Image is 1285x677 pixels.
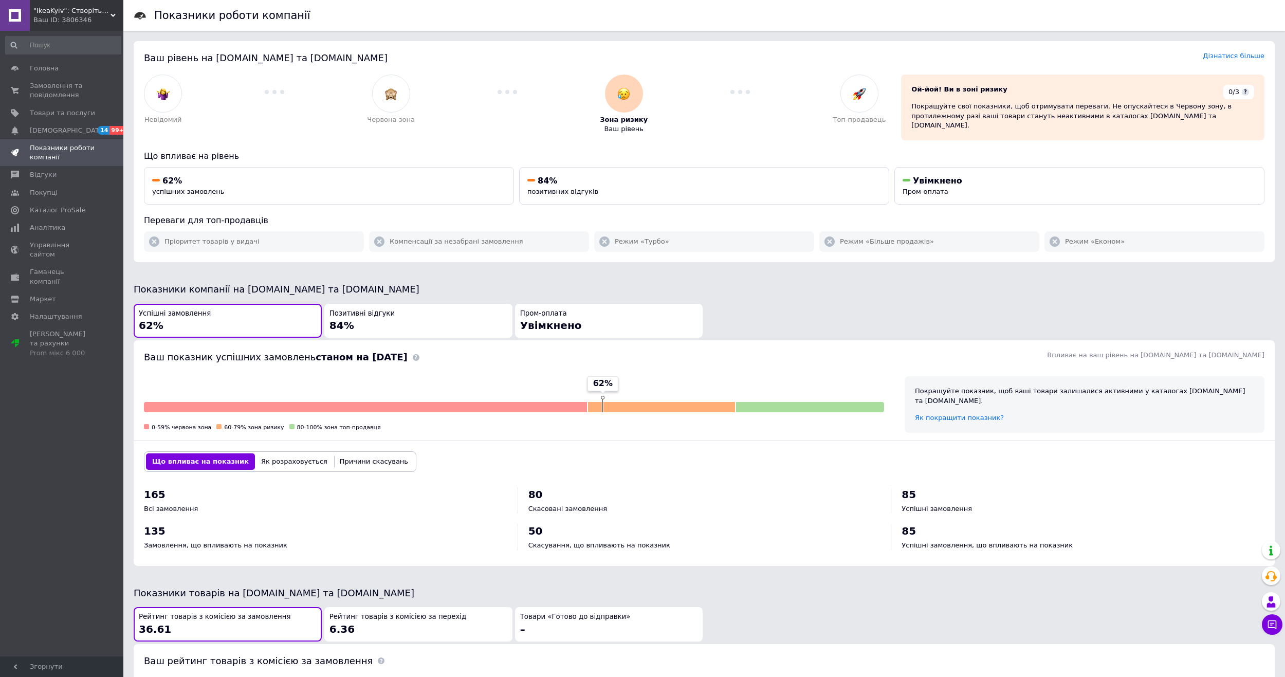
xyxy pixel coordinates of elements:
span: Маркет [30,295,56,304]
span: 84% [538,176,557,186]
span: Товари «Готово до відправки» [520,612,631,622]
span: Каталог ProSale [30,206,85,215]
span: 85 [902,525,916,537]
span: Невідомий [144,115,182,124]
span: Пріоритет товарів у видачі [164,237,260,246]
span: Пром-оплата [903,188,948,195]
span: 62% [139,319,163,332]
span: 85 [902,488,916,501]
span: Замовлення, що впливають на показник [144,541,287,549]
span: Топ-продавець [833,115,886,124]
button: 62%успішних замовлень [144,167,514,205]
span: Аналітика [30,223,65,232]
span: 165 [144,488,166,501]
button: Товари «Готово до відправки»– [515,607,703,642]
span: 99+ [109,126,126,135]
span: – [520,623,525,635]
button: Рейтинг товарів з комісією за замовлення36.61 [134,607,322,642]
a: Як покращити показник? [915,414,1004,422]
span: Червона зона [367,115,415,124]
button: Позитивні відгуки84% [324,304,512,338]
span: 36.61 [139,623,171,635]
button: Пром-оплатаУвімкнено [515,304,703,338]
span: 6.36 [329,623,355,635]
span: Показники компанії на [DOMAIN_NAME] та [DOMAIN_NAME] [134,284,419,295]
span: Пром-оплата [520,309,567,319]
img: :disappointed_relieved: [617,87,630,100]
span: Ваш рівень на [DOMAIN_NAME] та [DOMAIN_NAME] [144,52,388,63]
span: Всі замовлення [144,505,198,513]
span: 50 [528,525,543,537]
span: 80-100% зона топ-продавця [297,424,381,431]
span: успішних замовлень [152,188,224,195]
span: Увімкнено [520,319,582,332]
span: Рейтинг товарів з комісією за замовлення [139,612,291,622]
img: :rocket: [853,87,866,100]
div: Покращуйте свої показники, щоб отримувати переваги. Не опускайтеся в Червону зону, в протилежному... [911,102,1254,130]
button: Як розраховується [255,453,334,470]
span: Гаманець компанії [30,267,95,286]
span: Скасування, що впливають на показник [528,541,670,549]
span: Позитивні відгуки [329,309,395,319]
button: Чат з покупцем [1262,614,1282,635]
span: Компенсації за незабрані замовлення [390,237,523,246]
span: Показники роботи компанії [30,143,95,162]
div: Ваш ID: 3806346 [33,15,123,25]
span: Рейтинг товарів з комісією за перехід [329,612,466,622]
span: [PERSON_NAME] та рахунки [30,330,95,358]
h1: Показники роботи компанії [154,9,310,22]
span: Успішні замовлення [902,505,972,513]
span: 0-59% червона зона [152,424,211,431]
span: Переваги для топ-продавців [144,215,268,225]
span: Успішні замовлення, що впливають на показник [902,541,1073,549]
button: 84%позитивних відгуків [519,167,889,205]
span: 14 [98,126,109,135]
span: 62% [593,378,613,389]
span: позитивних відгуків [527,188,598,195]
span: "IkeaKyiv": Створіть дім своєї мрії! [33,6,111,15]
span: 84% [329,319,354,332]
span: Впливає на ваш рівень на [DOMAIN_NAME] та [DOMAIN_NAME] [1047,351,1264,359]
span: ? [1242,88,1249,96]
span: Режим «Економ» [1065,237,1125,246]
span: Покупці [30,188,58,197]
span: Ваш рівень [604,124,644,134]
span: 62% [162,176,182,186]
span: 135 [144,525,166,537]
span: Ой-йой! Ви в зоні ризику [911,85,1007,93]
span: 60-79% зона ризику [224,424,284,431]
span: Зона ризику [600,115,648,124]
span: Ваш показник успішних замовлень [144,352,408,362]
div: Покращуйте показник, щоб ваші товари залишалися активними у каталогах [DOMAIN_NAME] та [DOMAIN_NA... [915,387,1254,405]
img: :see_no_evil: [384,87,397,100]
button: Успішні замовлення62% [134,304,322,338]
span: Головна [30,64,59,73]
span: Режим «Більше продажів» [840,237,934,246]
span: Налаштування [30,312,82,321]
span: Товари та послуги [30,108,95,118]
span: Скасовані замовлення [528,505,607,513]
span: Замовлення та повідомлення [30,81,95,100]
span: Режим «Турбо» [615,237,669,246]
div: 0/3 [1223,85,1254,99]
button: Рейтинг товарів з комісією за перехід6.36 [324,607,512,642]
span: Увімкнено [913,176,962,186]
span: Успішні замовлення [139,309,211,319]
span: Управління сайтом [30,241,95,259]
button: Що впливає на показник [146,453,255,470]
img: :woman-shrugging: [157,87,170,100]
a: Дізнатися більше [1203,52,1264,60]
span: Показники товарів на [DOMAIN_NAME] та [DOMAIN_NAME] [134,588,414,598]
span: Ваш рейтинг товарів з комісією за замовлення [144,655,373,666]
span: Відгуки [30,170,57,179]
div: Prom мікс 6 000 [30,349,95,358]
span: 80 [528,488,543,501]
button: Причини скасувань [334,453,414,470]
b: станом на [DATE] [316,352,407,362]
span: [DEMOGRAPHIC_DATA] [30,126,106,135]
span: Що впливає на рівень [144,151,239,161]
button: УвімкненоПром-оплата [894,167,1264,205]
input: Пошук [5,36,121,54]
